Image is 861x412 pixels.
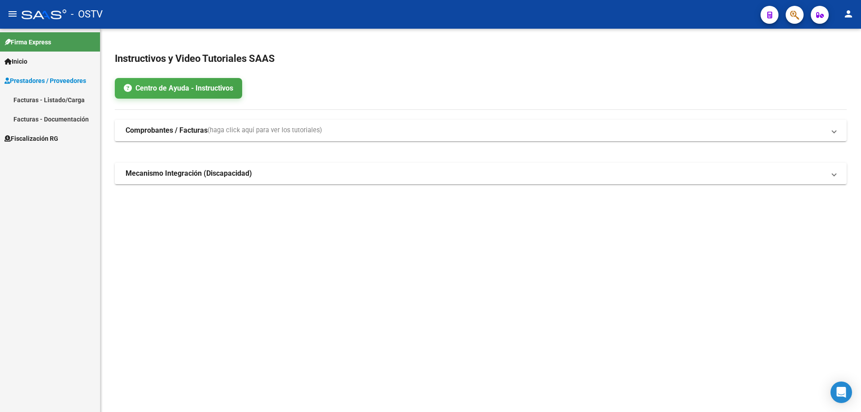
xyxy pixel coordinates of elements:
[4,134,58,143] span: Fiscalización RG
[71,4,103,24] span: - OSTV
[4,76,86,86] span: Prestadores / Proveedores
[4,56,27,66] span: Inicio
[115,163,847,184] mat-expansion-panel-header: Mecanismo Integración (Discapacidad)
[115,120,847,141] mat-expansion-panel-header: Comprobantes / Facturas(haga click aquí para ver los tutoriales)
[7,9,18,19] mat-icon: menu
[843,9,854,19] mat-icon: person
[831,382,852,403] div: Open Intercom Messenger
[115,50,847,67] h2: Instructivos y Video Tutoriales SAAS
[4,37,51,47] span: Firma Express
[115,78,242,99] a: Centro de Ayuda - Instructivos
[126,169,252,178] strong: Mecanismo Integración (Discapacidad)
[126,126,208,135] strong: Comprobantes / Facturas
[208,126,322,135] span: (haga click aquí para ver los tutoriales)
